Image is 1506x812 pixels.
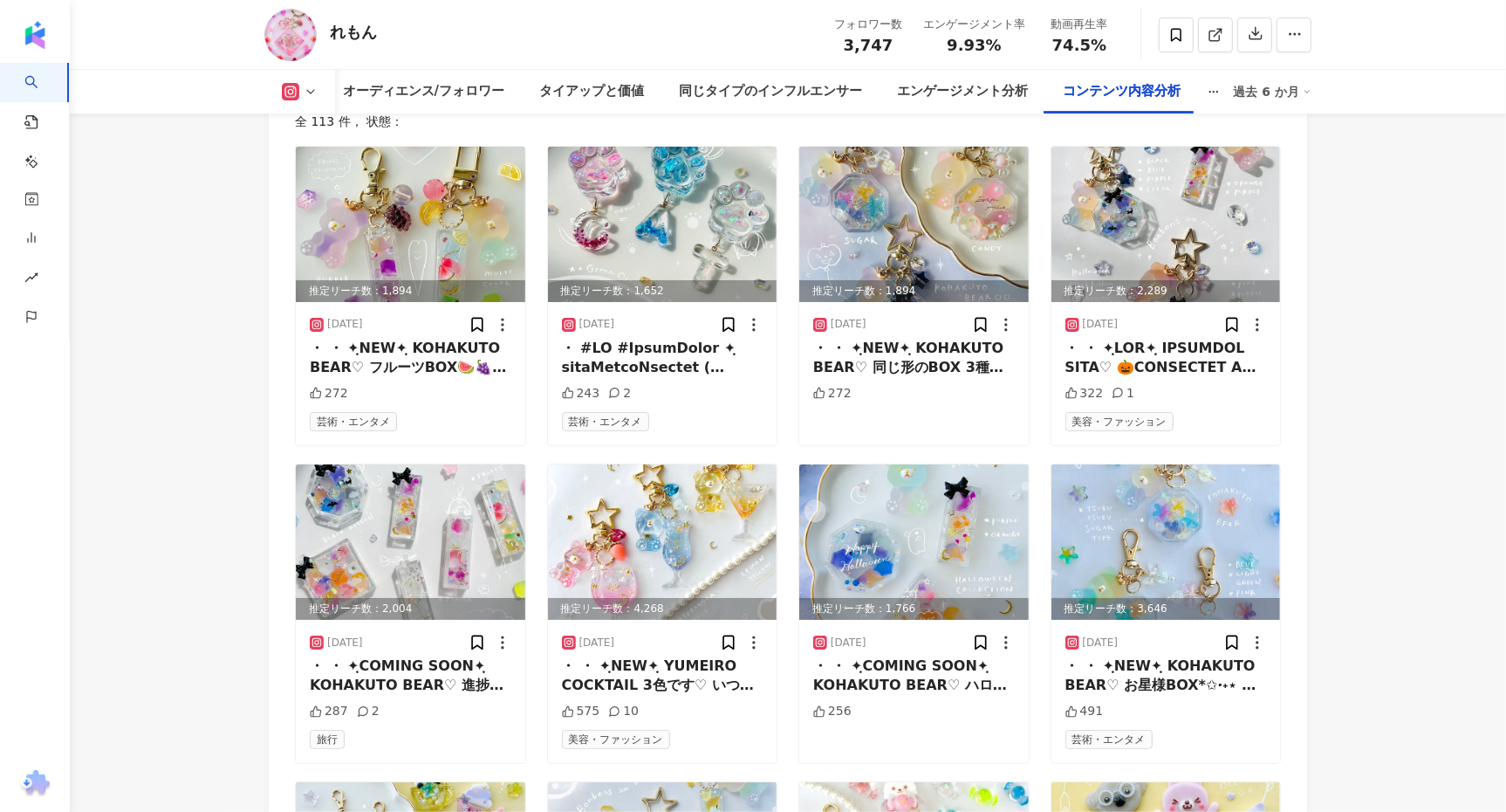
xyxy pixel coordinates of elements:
[831,317,866,332] div: [DATE]
[579,317,615,332] div: [DATE]
[1112,385,1134,403] div: 1
[310,385,348,403] div: 272
[548,147,777,302] img: post-image
[799,147,1029,302] div: post-image推定リーチ数：1,894
[548,464,777,620] div: post-image推定リーチ数：4,268
[310,703,348,720] div: 287
[1065,385,1104,403] div: 322
[1051,147,1281,302] div: post-image推定リーチ数：2,289
[679,81,862,102] div: 同じタイプのインフルエンサー
[310,730,345,749] span: 旅行
[548,598,777,620] div: 推定リーチ数：4,268
[1234,78,1312,106] div: 過去 6 か月
[1052,37,1106,54] span: 74.5%
[1065,412,1174,431] span: 美容・ファッション
[264,9,317,61] img: KOL Avatar
[295,114,1281,128] div: 全 113 件 ， 状態：
[548,147,777,302] div: post-image推定リーチ数：1,652
[608,385,631,403] div: 2
[1051,598,1281,620] div: 推定リーチ数：3,646
[834,16,902,33] div: フォロワー数
[947,37,1001,54] span: 9.93%
[327,636,363,650] div: [DATE]
[799,147,1029,302] img: post-image
[310,657,511,696] div: ・ ・ ✦ฺCOMING SOON✦ฺ KOHAKUTO BEAR♡ 進捗状況🧸🫧 ハロウィンBOXと秋のお花BOX*✩‧˖⋆ まだまだ暑いのでフルーツBOXも🍉 ベアちゃん待ちですが、 9月に...
[1051,147,1281,302] img: post-image
[897,81,1028,102] div: エンゲージメント分析
[330,21,377,43] div: れもん
[562,385,600,403] div: 243
[310,339,511,378] div: ・ ・ ✦ฺNEW✦ฺ KOHAKUTO BEAR♡ フルーツBOX🍉🍇🍋 3粒BOXが初✨グレープちゃん🍇 縦長BOXがマルチカラーのフルーツです🍋 こちらはフルーツ部分がぷっくりしてます*✩...
[296,280,525,302] div: 推定リーチ数：1,894
[548,280,777,302] div: 推定リーチ数：1,652
[24,260,38,299] span: rise
[1063,81,1181,102] div: コンテンツ内容分析
[608,703,639,720] div: 10
[844,36,893,54] span: 3,747
[831,636,866,650] div: [DATE]
[296,464,525,620] div: post-image推定リーチ数：2,004
[296,464,525,620] img: post-image
[799,280,1029,302] div: 推定リーチ数：1,894
[799,464,1029,620] div: post-image推定リーチ数：1,766
[548,464,777,620] img: post-image
[1083,317,1119,332] div: [DATE]
[296,147,525,302] img: post-image
[562,730,670,749] span: 美容・ファッション
[799,464,1029,620] img: post-image
[539,81,644,102] div: タイアップと価値
[24,63,59,251] a: search
[1046,16,1112,33] div: 動画再生率
[923,16,1025,33] div: エンゲージメント率
[562,703,600,720] div: 575
[813,657,1015,696] div: ・ ・ ✦ฺCOMING SOON✦ฺ KOHAKUTO BEAR♡ ハロウィン作品の進捗状況🎃 帰省前にここまで作ってました*✩‧˖⋆ ベアちゃんの顔がたまたま緑な配色になったので こちらはゾ...
[21,21,49,49] img: logo icon
[579,636,615,650] div: [DATE]
[813,385,852,403] div: 272
[562,412,649,431] span: 芸術・エンタメ
[1065,730,1153,749] span: 芸術・エンタメ
[1065,703,1104,720] div: 491
[562,657,763,696] div: ・ ・ ✦ฺNEW✦ฺ YUMEIRO COCKTAIL 3色です♡ いつもベアちゃんはマットにしてるので ツヤツヤ仕上げがなんだか難しくて 青以外は作り直しです🤣 なので写真だけ… とぅるんと...
[1083,636,1119,650] div: [DATE]
[1051,464,1281,620] div: post-image推定リーチ数：3,646
[813,339,1015,378] div: ・ ・ ✦ฺNEW✦ฺ KOHAKUTO BEAR♡ 同じ形のBOX 3種類です🧸🫧 ✔︎つぶつぶシュガー ✔︎ハロウィン ✔︎キャンディー 全部違う雰囲気になりました🌸 カラフルでかわいいな…...
[1051,464,1281,620] img: post-image
[18,770,52,798] img: chrome extension
[327,317,363,332] div: [DATE]
[1065,657,1267,696] div: ・ ・ ✦ฺNEW✦ฺ KOHAKUTO BEAR♡ お星様BOX*✩‧˖⋆ 琥珀糖タイプとつぶつぶシュガータイプ♡ つぶつぶもおいしそうでかわいいです💕 右のはベアちゃん待ち🧸💫 8月後半か9...
[296,598,525,620] div: 推定リーチ数：2,004
[562,339,763,378] div: ・ #LO #IpsumDolor ✦ฺ sitaMetcoNsectet ( @adipiscing.elitseddoeiu )te in8/32utlabo ♡etdol2magnaali...
[296,147,525,302] div: post-image推定リーチ数：1,894
[1065,339,1267,378] div: ・ ・ ✦ฺLOR✦ฺ IPSUMDOL SITA♡ 🎃CONSECTET ADI👻 elitseddoeiusmo♡ temporincidid utlaboree〜🧸💕 doloremagn...
[343,81,504,102] div: オーディエンス/フォロワー
[1051,280,1281,302] div: 推定リーチ数：2,289
[310,412,397,431] span: 芸術・エンタメ
[813,703,852,720] div: 256
[357,703,380,720] div: 2
[799,598,1029,620] div: 推定リーチ数：1,766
